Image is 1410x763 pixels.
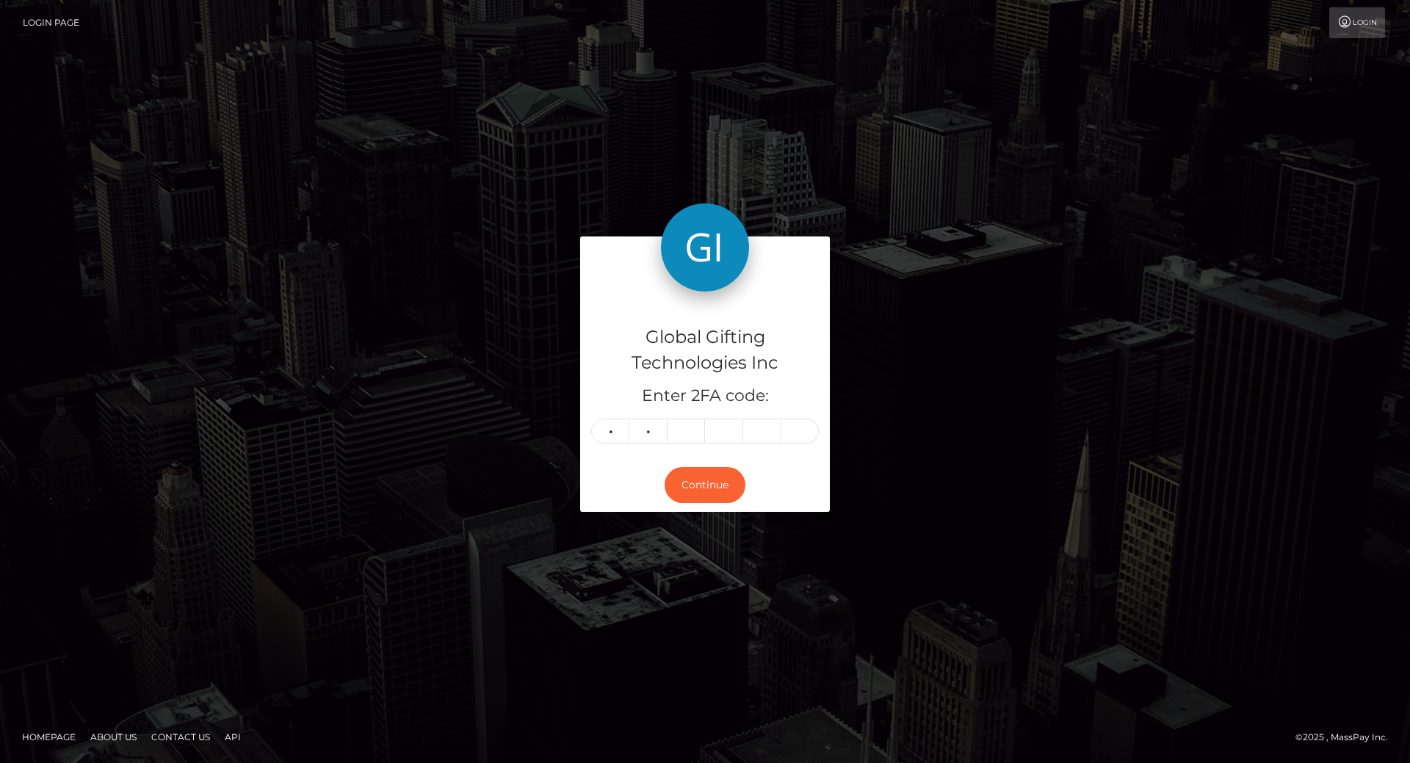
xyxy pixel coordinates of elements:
[1295,729,1399,745] div: © 2025 , MassPay Inc.
[591,385,819,408] h5: Enter 2FA code:
[23,7,79,38] a: Login Page
[591,325,819,376] h4: Global Gifting Technologies Inc
[661,203,749,292] img: Global Gifting Technologies Inc
[16,726,82,748] a: Homepage
[219,726,247,748] a: API
[145,726,216,748] a: Contact Us
[84,726,142,748] a: About Us
[1329,7,1385,38] a: Login
[665,467,745,503] button: Continue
